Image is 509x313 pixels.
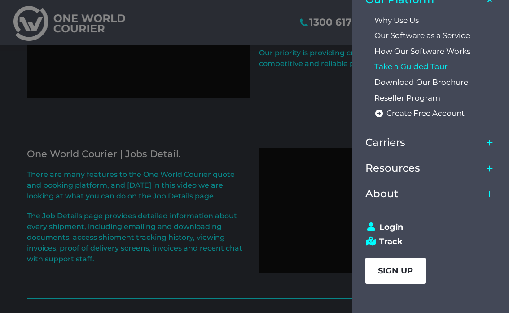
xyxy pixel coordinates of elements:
[374,75,496,90] a: Download Our Brochure
[374,28,496,44] a: Our Software as a Service
[386,109,465,118] span: Create Free Account
[374,44,496,59] a: How Our Software Works
[374,31,470,40] span: Our Software as a Service
[365,130,483,156] a: Carriers
[378,266,413,276] span: SIGN UP
[374,13,496,28] a: Why Use Us
[365,258,426,284] a: SIGN UP
[365,162,420,174] span: Resources
[374,78,468,87] span: Download Our Brochure
[374,90,496,106] a: Reseller Program
[374,106,496,121] a: Create Free Account
[365,188,399,200] span: About
[374,62,448,71] span: Take a Guided Tour
[365,237,487,247] a: Track
[374,16,419,25] span: Why Use Us
[365,181,483,207] a: About
[374,47,470,56] span: How Our Software Works
[374,59,496,75] a: Take a Guided Tour
[374,93,440,103] span: Reseller Program
[365,155,483,181] a: Resources
[365,222,487,232] a: Login
[365,137,405,149] span: Carriers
